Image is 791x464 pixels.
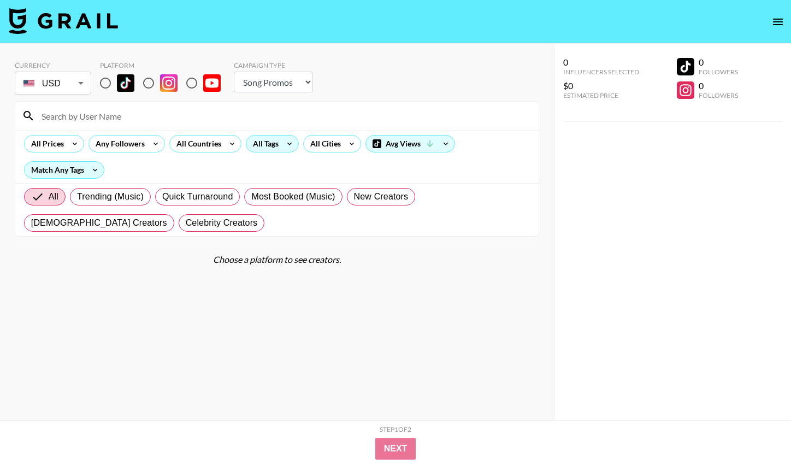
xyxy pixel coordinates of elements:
[767,11,789,33] button: open drawer
[160,74,178,92] img: Instagram
[699,80,738,91] div: 0
[25,162,104,178] div: Match Any Tags
[100,61,229,69] div: Platform
[563,68,639,76] div: Influencers Selected
[234,61,313,69] div: Campaign Type
[77,190,144,203] span: Trending (Music)
[25,136,66,152] div: All Prices
[366,136,454,152] div: Avg Views
[563,57,639,68] div: 0
[170,136,223,152] div: All Countries
[304,136,343,152] div: All Cities
[35,107,532,125] input: Search by User Name
[736,409,778,451] iframe: Drift Widget Chat Controller
[15,61,91,69] div: Currency
[17,74,89,93] div: USD
[9,8,118,34] img: Grail Talent
[15,254,539,265] div: Choose a platform to see creators.
[699,91,738,99] div: Followers
[563,91,639,99] div: Estimated Price
[246,136,281,152] div: All Tags
[162,190,233,203] span: Quick Turnaround
[251,190,335,203] span: Most Booked (Music)
[31,216,167,230] span: [DEMOGRAPHIC_DATA] Creators
[49,190,58,203] span: All
[186,216,258,230] span: Celebrity Creators
[89,136,147,152] div: Any Followers
[117,74,134,92] img: TikTok
[380,425,411,433] div: Step 1 of 2
[203,74,221,92] img: YouTube
[354,190,409,203] span: New Creators
[699,68,738,76] div: Followers
[563,80,639,91] div: $0
[699,57,738,68] div: 0
[375,438,416,460] button: Next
